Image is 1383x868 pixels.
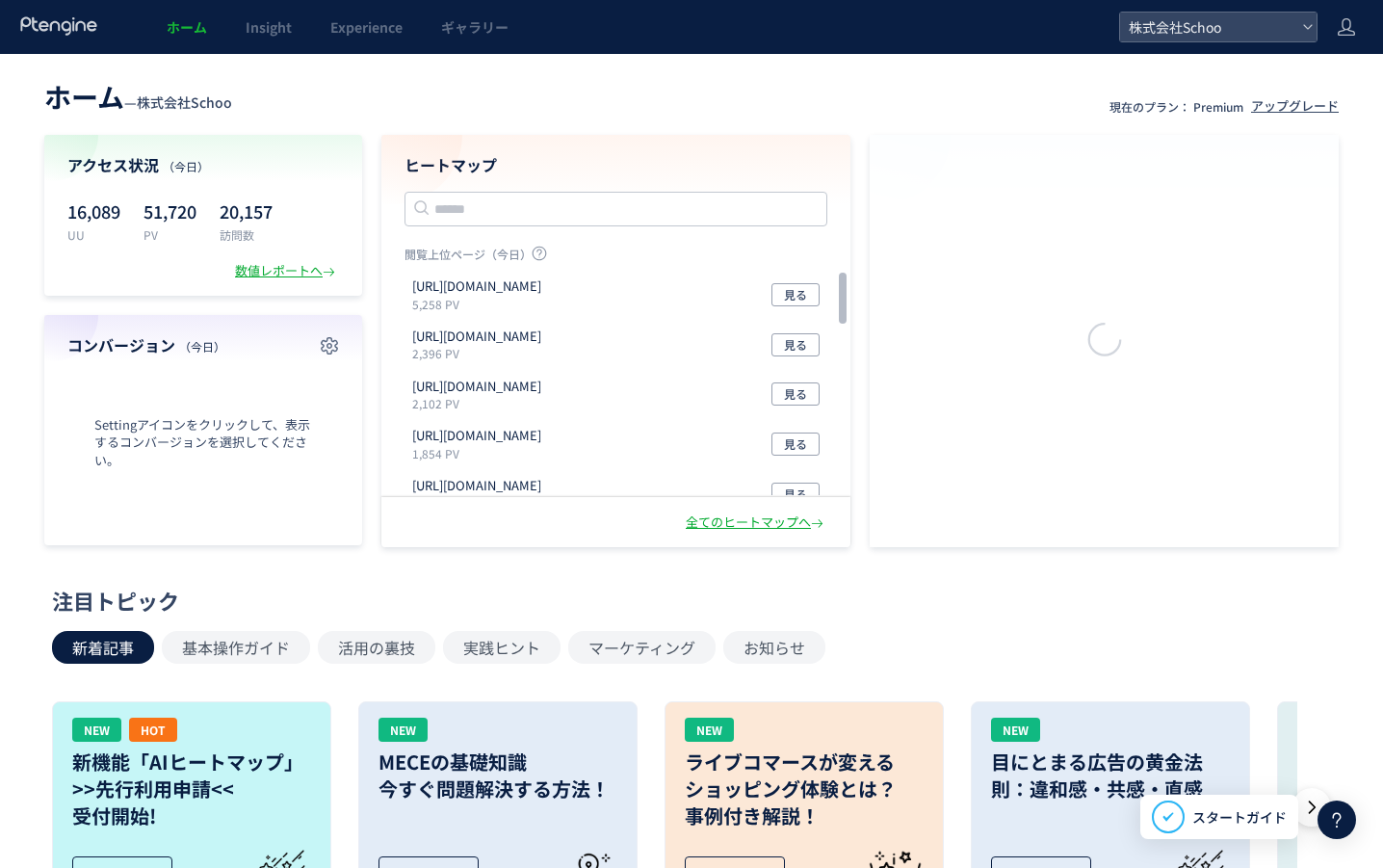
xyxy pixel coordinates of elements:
[330,17,403,37] span: Experience
[318,631,435,664] button: 活用の裏技
[404,246,827,270] p: 閲覧上位ページ（今日）
[67,196,120,226] p: 16,089
[378,749,617,802] h3: MECEの基礎知識 今すぐ問題解決する方法！
[412,277,541,296] p: https://schoo.jp/biz/user
[378,718,428,742] div: NEW
[129,718,177,742] div: HOT
[167,17,207,37] span: ホーム
[686,513,827,532] div: 全てのヒートマップへ
[67,334,339,356] h4: コンバージョン
[784,382,807,406] span: 見る
[784,433,807,456] span: 見る
[771,382,820,406] button: 見る
[784,483,807,506] span: 見る
[412,495,549,512] p: 1,156 PV
[771,333,820,356] button: 見る
[67,416,339,470] span: Settingアイコンをクリックして、表示するコンバージョンを選択してください。
[441,17,509,37] span: ギャラリー
[52,631,154,664] button: 新着記事
[67,154,339,176] h4: アクセス状況
[72,749,311,829] h3: 新機能「AIヒートマップ」 >>先行利用申請<< 受付開始!
[220,226,273,243] p: 訪問数
[784,283,807,306] span: 見る
[67,226,120,243] p: UU
[179,338,225,355] span: （今日）
[412,395,549,411] p: 2,102 PV
[771,283,820,306] button: 見る
[443,631,561,664] button: 実践ヒント
[144,196,196,226] p: 51,720
[412,427,541,445] p: https://schoo.jp/search
[412,345,549,361] p: 2,396 PV
[246,17,292,37] span: Insight
[1123,13,1294,41] span: 株式会社Schoo
[412,378,541,396] p: https://schoo.jp/student
[412,445,549,461] p: 1,854 PV
[771,483,820,506] button: 見る
[771,433,820,456] button: 見る
[137,92,232,112] span: 株式会社Schoo
[144,226,196,243] p: PV
[1192,807,1287,828] span: スタートガイド
[784,333,807,356] span: 見る
[568,631,716,664] button: マーケティング
[991,718,1040,742] div: NEW
[44,77,232,116] div: —
[412,296,549,312] p: 5,258 PV
[1251,97,1339,116] div: アップグレード
[163,158,209,174] span: （今日）
[44,77,124,116] span: ホーム
[685,718,734,742] div: NEW
[52,586,1321,616] div: 注目トピック
[1109,98,1243,115] p: 現在のプラン： Premium
[723,631,825,664] button: お知らせ
[235,262,339,280] div: 数値レポートへ
[220,196,273,226] p: 20,157
[412,328,541,346] p: https://schoo.jp/
[685,749,924,829] h3: ライブコマースが変える ショッピング体験とは？ 事例付き解説！
[412,477,541,495] p: https://schoo.jp/biz/landing/v8
[72,718,121,742] div: NEW
[404,154,827,176] h4: ヒートマップ
[991,749,1230,802] h3: 目にとまる広告の黄金法則：違和感・共感・直感
[162,631,310,664] button: 基本操作ガイド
